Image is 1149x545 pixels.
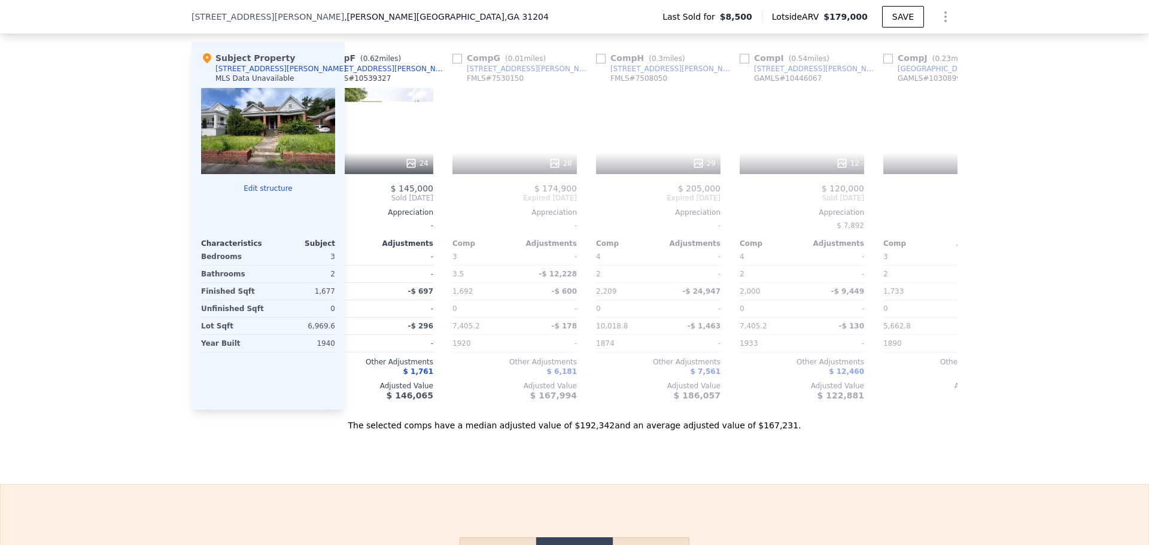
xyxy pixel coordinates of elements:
span: 1,692 [452,287,473,296]
div: Adjustments [371,239,433,248]
div: GAMLS # 10308999 [898,74,965,83]
div: [GEOGRAPHIC_DATA][PERSON_NAME] [898,64,1022,74]
div: Comp F [309,52,406,64]
span: $ 7,561 [691,367,721,376]
div: - [517,248,577,265]
div: The selected comps have a median adjusted value of $192,342 and an average adjusted value of $167... [191,410,957,431]
div: Adjustments [802,239,864,248]
div: Comp G [452,52,551,64]
div: - [661,266,721,282]
span: $ 7,892 [837,221,864,230]
div: [STREET_ADDRESS][PERSON_NAME] [754,64,879,74]
div: 1890 [883,335,943,352]
button: Edit structure [201,184,335,193]
div: Adjusted Value [883,381,1008,391]
div: - [373,248,433,265]
div: Bedrooms [201,248,266,265]
span: $ 1,761 [403,367,433,376]
div: Comp [452,239,515,248]
span: 0.23 [935,54,951,63]
button: SAVE [882,6,924,28]
div: - [517,300,577,317]
div: Appreciation [309,208,433,217]
div: Other Adjustments [452,357,577,367]
div: 2 [270,266,335,282]
div: 1874 [596,335,656,352]
div: 1920 [452,335,512,352]
div: 1940 [270,335,335,352]
div: 12 [836,157,859,169]
span: ( miles) [355,54,406,63]
span: ( miles) [928,54,978,63]
span: -$ 178 [551,322,577,330]
span: $ 174,900 [534,184,577,193]
div: FMLS # 7508050 [610,74,667,83]
div: Appreciation [596,208,721,217]
span: -$ 296 [408,322,433,330]
div: 3 [270,248,335,265]
span: 0 [452,305,457,313]
a: [STREET_ADDRESS][PERSON_NAME] [740,64,879,74]
div: MLS Data Unavailable [215,74,294,83]
div: Unfinished Sqft [201,300,266,317]
span: 2,000 [740,287,760,296]
div: Year Built [201,335,266,352]
div: - [661,335,721,352]
div: Other Adjustments [740,357,864,367]
div: [STREET_ADDRESS][PERSON_NAME] [215,64,346,74]
span: -$ 1,463 [688,322,721,330]
span: 0.3 [652,54,663,63]
div: - [452,217,577,234]
div: 24 [405,157,428,169]
span: , [PERSON_NAME][GEOGRAPHIC_DATA] [344,11,549,23]
div: Adjustments [946,239,1008,248]
span: 0.54 [791,54,807,63]
div: 28 [549,157,572,169]
span: 0.01 [508,54,524,63]
div: 1933 [740,335,800,352]
span: 3 [452,252,457,261]
span: Sold [DATE] [883,193,1008,203]
span: 7,405.2 [740,322,767,330]
a: [STREET_ADDRESS][PERSON_NAME] [596,64,735,74]
span: 1,733 [883,287,904,296]
span: 4 [596,252,601,261]
span: Sold [DATE] [309,193,433,203]
span: -$ 9,449 [831,287,864,296]
span: 7,405.2 [452,322,480,330]
div: Adjusted Value [596,381,721,391]
div: - [517,335,577,352]
span: -$ 697 [408,287,433,296]
div: Adjusted Value [740,381,864,391]
span: $ 186,057 [674,391,721,400]
div: Comp [883,239,946,248]
span: ( miles) [500,54,551,63]
div: Comp H [596,52,690,64]
div: - [948,335,1008,352]
div: Characteristics [201,239,268,248]
span: 10,018.8 [596,322,628,330]
span: 2,209 [596,287,616,296]
span: Expired [DATE] [596,193,721,203]
span: $ 146,065 [387,391,433,400]
div: - [804,248,864,265]
div: 0 [270,300,335,317]
a: [STREET_ADDRESS][PERSON_NAME] [309,64,448,74]
span: 0 [883,305,888,313]
span: 5,662.8 [883,322,911,330]
span: $ 205,000 [678,184,721,193]
div: Other Adjustments [596,357,721,367]
div: - [948,248,1008,265]
div: - [309,217,433,234]
span: Lotside ARV [772,11,823,23]
div: Adjustments [515,239,577,248]
span: $ 145,000 [391,184,433,193]
div: Adjustments [658,239,721,248]
span: Last Sold for [662,11,720,23]
span: ( miles) [644,54,689,63]
div: - [948,266,1008,282]
div: [STREET_ADDRESS][PERSON_NAME] [323,64,448,74]
div: 2 [596,266,656,282]
div: - [804,300,864,317]
div: 6,969.6 [270,318,335,334]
